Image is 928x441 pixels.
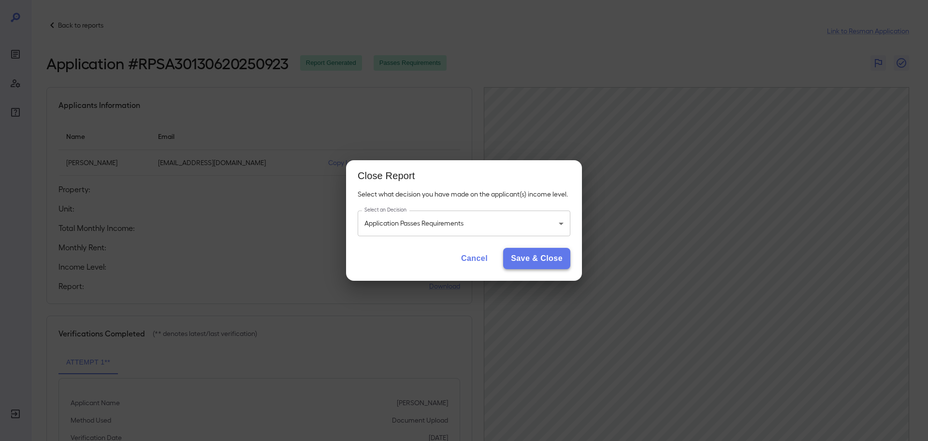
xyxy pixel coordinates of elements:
p: Select what decision you have made on the applicant(s) income level. [358,189,570,199]
label: Select an Decision [364,206,406,213]
button: Cancel [453,248,495,269]
h2: Close Report [346,160,582,189]
div: Application Passes Requirements [358,211,570,236]
button: Save & Close [503,248,570,269]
